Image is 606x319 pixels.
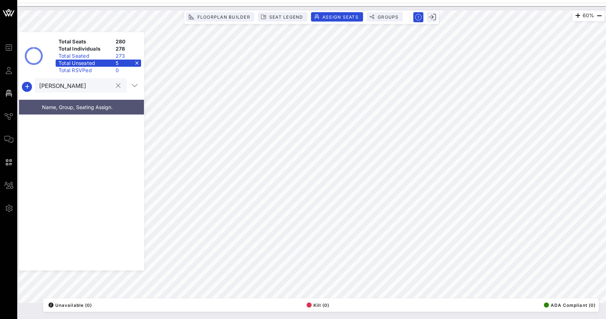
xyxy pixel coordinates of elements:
span: Seat Legend [269,14,303,20]
div: Total RSVPed [56,67,113,74]
button: clear icon [116,82,121,89]
span: Floorplan Builder [197,14,250,20]
div: / [48,302,53,308]
div: 278 [113,45,141,52]
span: Name, Group, Seating Assign. [42,104,113,110]
div: Total Unseated [56,60,113,67]
button: Assign Seats [311,12,363,22]
button: ADA Compliant (0) [542,300,596,310]
div: 280 [113,38,141,45]
div: 0 [113,67,141,74]
button: Floorplan Builder [186,12,254,22]
span: Kill (0) [307,302,330,308]
button: Groups [367,12,403,22]
button: /Unavailable (0) [46,300,92,310]
div: 60% [572,10,605,21]
span: ADA Compliant (0) [544,302,596,308]
button: Seat Legend [258,12,308,22]
span: Unavailable (0) [48,302,92,308]
div: Total Seats [56,38,113,45]
div: Total Seated [56,52,113,60]
button: Kill (0) [304,300,330,310]
span: Groups [377,14,399,20]
div: Total Individuals [56,45,113,52]
div: 5 [113,60,141,67]
div: 273 [113,52,141,60]
span: Assign Seats [322,14,359,20]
